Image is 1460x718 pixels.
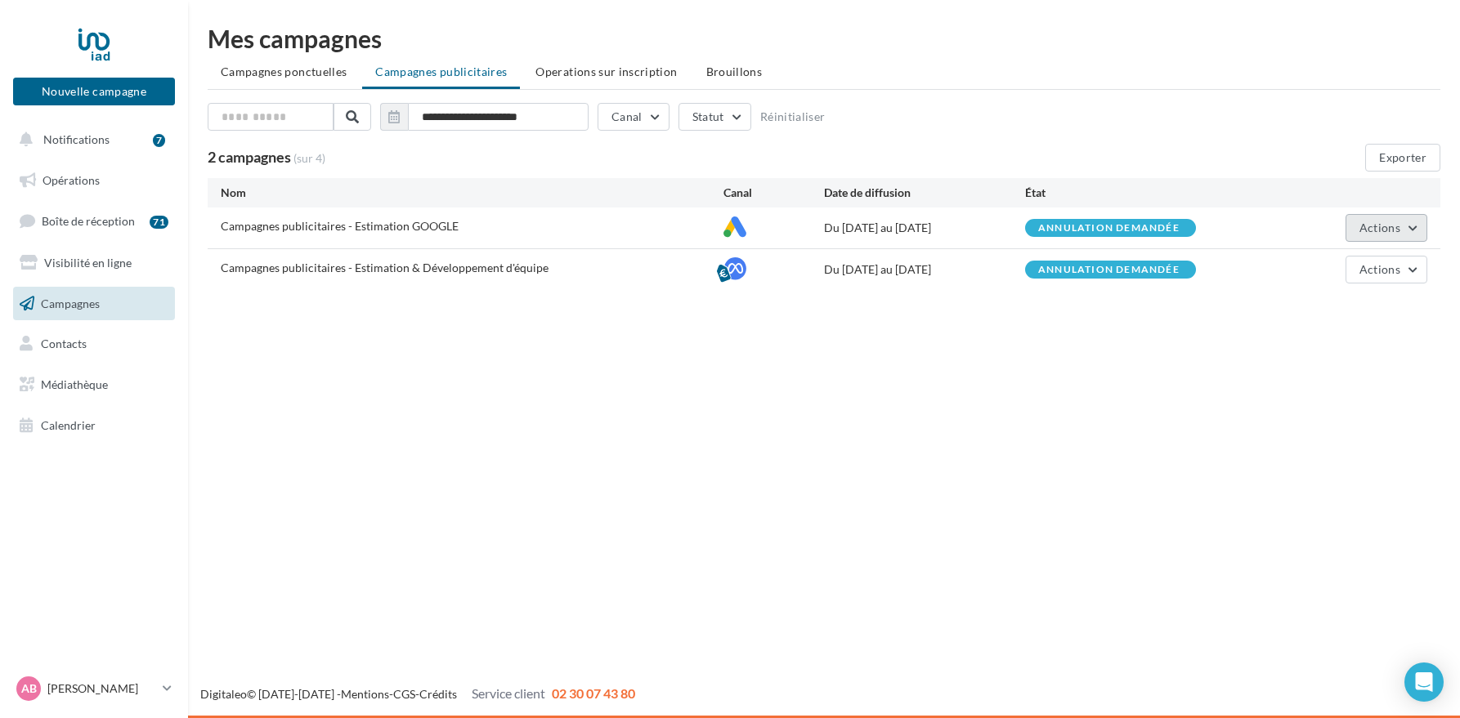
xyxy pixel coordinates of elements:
a: Crédits [419,687,457,701]
div: Date de diffusion [824,185,1025,201]
span: Campagnes publicitaires - Estimation & Développement d'équipe [221,261,549,274]
a: Campagnes [10,287,178,321]
span: Opérations [43,173,100,187]
button: Exporter [1365,144,1440,172]
div: État [1025,185,1226,201]
div: Annulation demandée [1038,265,1180,275]
span: Operations sur inscription [535,65,677,78]
span: Contacts [41,337,87,350]
span: Service client [472,685,545,701]
button: Actions [1346,214,1427,242]
span: Brouillons [706,65,763,78]
a: Boîte de réception71 [10,203,178,239]
span: Visibilité en ligne [44,256,132,270]
span: Actions [1359,221,1400,234]
a: CGS [393,687,415,701]
div: Mes campagnes [208,26,1440,51]
a: AB [PERSON_NAME] [13,673,175,704]
span: 2 campagnes [208,148,291,166]
div: Open Intercom Messenger [1404,662,1444,702]
a: Visibilité en ligne [10,246,178,280]
span: Actions [1359,262,1400,276]
div: Du [DATE] au [DATE] [824,220,1025,236]
span: Calendrier [41,418,96,432]
a: Contacts [10,327,178,361]
span: Campagnes [41,296,100,310]
span: 02 30 07 43 80 [552,685,635,701]
button: Canal [598,103,670,131]
div: 71 [150,216,168,229]
span: Campagnes publicitaires - Estimation GOOGLE [221,219,459,233]
div: 7 [153,134,165,147]
button: Actions [1346,256,1427,283]
a: Mentions [341,687,389,701]
span: (sur 4) [293,151,325,165]
div: Du [DATE] au [DATE] [824,261,1025,278]
div: Annulation demandée [1038,223,1180,234]
div: Canal [723,185,824,201]
button: Réinitialiser [760,110,826,123]
span: © [DATE]-[DATE] - - - [200,687,635,701]
span: Campagnes ponctuelles [221,65,347,78]
button: Nouvelle campagne [13,78,175,105]
a: Digitaleo [200,687,247,701]
span: AB [21,680,37,697]
span: Boîte de réception [42,214,135,228]
button: Notifications 7 [10,123,172,157]
p: [PERSON_NAME] [47,680,156,697]
a: Médiathèque [10,368,178,402]
span: Notifications [43,132,110,146]
span: Médiathèque [41,377,108,391]
a: Calendrier [10,408,178,443]
a: Opérations [10,163,178,198]
div: Nom [221,185,723,201]
button: Statut [678,103,751,131]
